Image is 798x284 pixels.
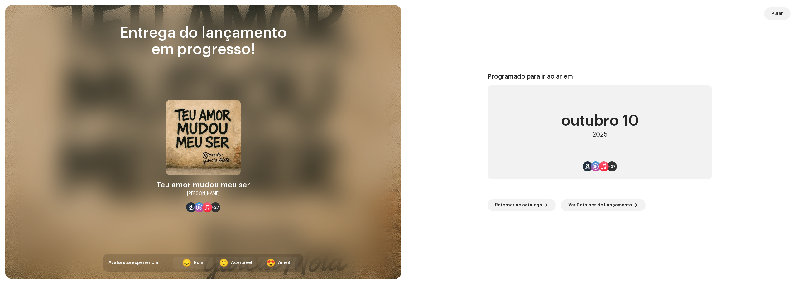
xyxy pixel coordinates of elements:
div: 🙂 [219,259,228,267]
span: Pular [772,7,783,20]
img: fb3667bd-1fe5-45b7-af54-b21d9fadf5c2 [166,100,241,175]
div: Aceitável [231,260,252,266]
div: Programado para ir ao ar em [488,73,712,80]
button: Ver Detalhes do Lançamento [561,199,646,211]
div: Ruim [194,260,204,266]
button: Retornar ao catálogo [488,199,556,211]
button: Pular [764,7,791,20]
div: Teu amor mudou meu ser [156,180,250,190]
div: Entrega do lançamento em progresso! [103,25,303,58]
span: Avalia sua experiência [108,261,158,265]
div: [PERSON_NAME] [187,190,220,197]
span: Retornar ao catálogo [495,199,542,211]
div: 2025 [592,131,608,138]
div: Amei! [278,260,290,266]
div: 😍 [266,259,276,267]
div: 😞 [182,259,191,267]
span: Ver Detalhes do Lançamento [568,199,632,211]
span: +27 [608,164,616,169]
div: outubro 10 [561,113,639,128]
span: +27 [212,205,219,210]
